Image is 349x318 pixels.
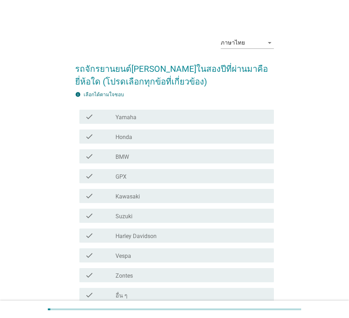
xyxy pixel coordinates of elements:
label: Suzuki [116,213,133,220]
label: เลือกได้ตามใจชอบ [84,92,124,97]
h2: รถจักรยานยนต์[PERSON_NAME]ในสองปีที่ผ่านมาคือยี่ห้อใด (โปรดเลือกทุกข้อที่เกี่ยวข้อง) [75,56,274,88]
label: Harley Davidson [116,233,157,240]
i: check [85,231,94,240]
i: check [85,112,94,121]
i: check [85,152,94,161]
label: อื่น ๆ [116,292,128,299]
label: Zontes [116,272,133,279]
i: info [75,92,81,97]
i: arrow_drop_down [265,39,274,47]
label: BMW [116,154,129,161]
i: check [85,172,94,180]
i: check [85,132,94,141]
label: GPX [116,173,126,180]
i: check [85,251,94,260]
label: Yamaha [116,114,136,121]
i: check [85,271,94,279]
label: Kawasaki [116,193,140,200]
i: check [85,291,94,299]
i: check [85,192,94,200]
i: check [85,212,94,220]
div: ภาษาไทย [221,40,245,46]
label: Honda [116,134,132,141]
label: Vespa [116,253,131,260]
